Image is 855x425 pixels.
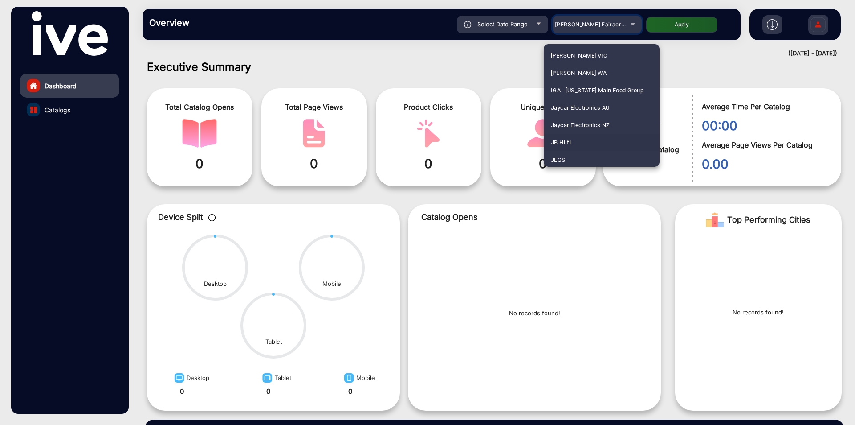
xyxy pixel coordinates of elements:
[551,82,643,99] span: IGA - [US_STATE] Main Food Group
[551,151,566,169] span: JEGS
[551,134,571,151] span: JB Hi-fi
[551,116,610,134] span: Jaycar Electronics NZ
[551,47,607,64] span: [PERSON_NAME] VIC
[551,99,610,116] span: Jaycar Electronics AU
[551,64,607,82] span: [PERSON_NAME] WA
